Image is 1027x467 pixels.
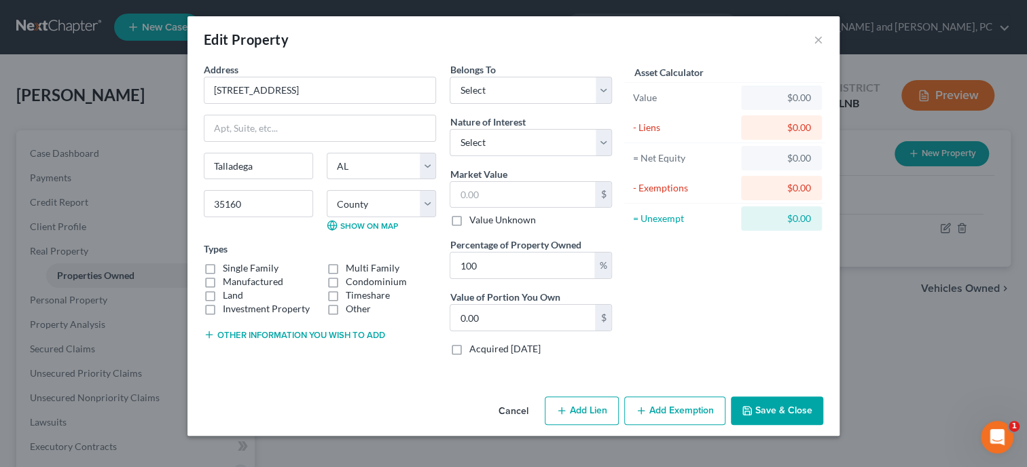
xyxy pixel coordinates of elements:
input: Apt, Suite, etc... [204,115,435,141]
div: $0.00 [752,151,811,165]
span: Belongs To [450,64,495,75]
span: 1 [1009,421,1020,432]
label: Condominium [346,275,407,288]
button: Save & Close [731,396,823,425]
input: 0.00 [450,253,594,278]
input: Enter zip... [204,190,313,217]
label: Investment Property [223,302,310,316]
label: Timeshare [346,288,390,302]
label: Nature of Interest [450,115,525,129]
label: Land [223,288,243,302]
label: Acquired [DATE] [469,342,540,356]
label: Multi Family [346,261,399,275]
button: Add Exemption [624,396,725,425]
div: % [594,253,611,278]
input: 0.00 [450,182,595,208]
div: $0.00 [752,121,811,134]
div: $ [595,305,611,331]
button: Add Lien [545,396,619,425]
iframe: Intercom live chat [981,421,1013,453]
label: Manufactured [223,275,283,288]
label: Market Value [450,167,507,181]
label: Value Unknown [469,213,535,227]
button: × [814,31,823,48]
div: - Liens [632,121,735,134]
div: = Unexempt [632,212,735,225]
input: Enter city... [204,153,312,179]
label: Value of Portion You Own [450,290,560,304]
button: Other information you wish to add [204,329,385,340]
div: = Net Equity [632,151,735,165]
a: Show on Map [327,220,398,231]
button: Cancel [488,398,539,425]
div: $0.00 [752,91,811,105]
div: $ [595,182,611,208]
label: Types [204,242,228,256]
div: Value [632,91,735,105]
label: Percentage of Property Owned [450,238,581,252]
div: $0.00 [752,181,811,195]
label: Other [346,302,371,316]
label: Single Family [223,261,278,275]
div: - Exemptions [632,181,735,195]
label: Asset Calculator [634,65,703,79]
div: $0.00 [752,212,811,225]
input: 0.00 [450,305,595,331]
input: Enter address... [204,77,435,103]
span: Address [204,64,238,75]
div: Edit Property [204,30,289,49]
